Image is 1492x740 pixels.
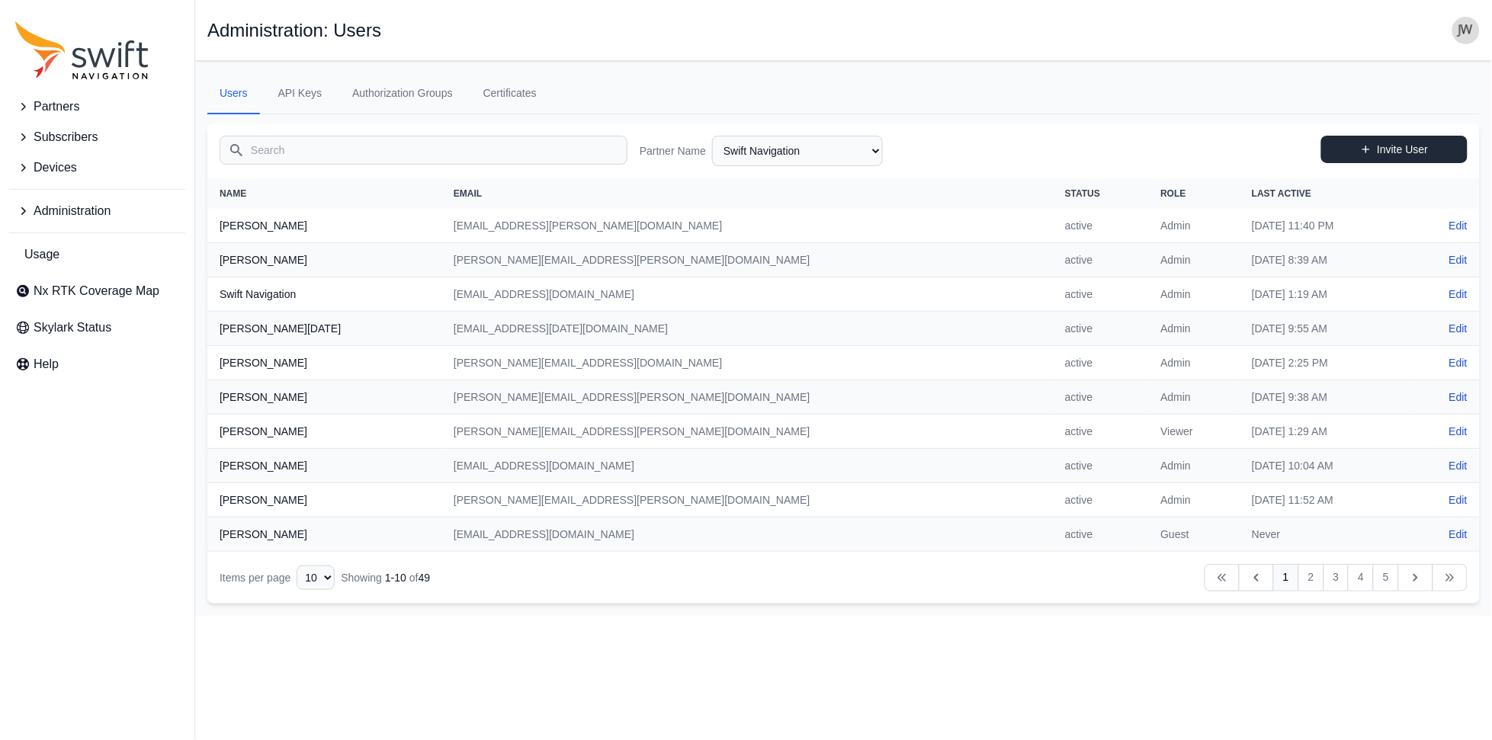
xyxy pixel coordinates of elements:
[207,449,441,483] th: [PERSON_NAME]
[1449,527,1468,542] a: Edit
[1053,415,1149,449] td: active
[341,570,430,585] div: Showing of
[24,245,59,264] span: Usage
[34,128,98,146] span: Subscribers
[441,517,1053,552] td: [EMAIL_ADDRESS][DOMAIN_NAME]
[207,73,260,114] a: Users
[1240,346,1411,380] td: [DATE] 2:25 PM
[266,73,335,114] a: API Keys
[640,143,706,159] label: Partner Name
[1373,564,1399,591] a: 5
[9,122,185,152] button: Subscribers
[1053,483,1149,517] td: active
[441,449,1053,483] td: [EMAIL_ADDRESS][DOMAIN_NAME]
[471,73,549,114] a: Certificates
[9,91,185,122] button: Partners
[1273,564,1299,591] a: 1
[1449,252,1468,267] a: Edit
[1240,243,1411,277] td: [DATE] 8:39 AM
[207,552,1480,604] nav: Table navigation
[9,196,185,226] button: Administration
[9,312,185,343] a: Skylark Status
[207,483,441,517] th: [PERSON_NAME]
[1053,449,1149,483] td: active
[1149,277,1240,312] td: Admin
[1149,483,1240,517] td: Admin
[1149,415,1240,449] td: Viewer
[441,277,1053,312] td: [EMAIL_ADDRESS][DOMAIN_NAME]
[1149,178,1240,209] th: Role
[1149,209,1240,243] td: Admin
[340,73,465,114] a: Authorization Groups
[1240,415,1411,449] td: [DATE] 1:29 AM
[1053,312,1149,346] td: active
[220,572,290,584] span: Items per page
[1149,243,1240,277] td: Admin
[207,346,441,380] th: [PERSON_NAME]
[297,565,335,590] select: Display Limit
[1240,517,1411,552] td: Never
[712,136,883,166] select: Partner Name
[1321,136,1468,163] a: Invite User
[34,319,111,337] span: Skylark Status
[1053,209,1149,243] td: active
[1053,380,1149,415] td: active
[207,380,441,415] th: [PERSON_NAME]
[1298,564,1324,591] a: 2
[207,243,441,277] th: [PERSON_NAME]
[207,21,381,40] h1: Administration: Users
[1240,277,1411,312] td: [DATE] 1:19 AM
[1240,178,1411,209] th: Last Active
[1149,312,1240,346] td: Admin
[207,312,441,346] th: [PERSON_NAME][DATE]
[9,349,185,380] a: Help
[1449,218,1468,233] a: Edit
[207,277,441,312] th: Swift Navigation
[1053,346,1149,380] td: active
[9,276,185,306] a: Nx RTK Coverage Map
[207,209,441,243] th: [PERSON_NAME]
[1449,424,1468,439] a: Edit
[1149,517,1240,552] td: Guest
[1149,380,1240,415] td: Admin
[1449,287,1468,302] a: Edit
[441,178,1053,209] th: Email
[34,282,159,300] span: Nx RTK Coverage Map
[385,572,406,584] span: 1 - 10
[207,178,441,209] th: Name
[1240,380,1411,415] td: [DATE] 9:38 AM
[419,572,431,584] span: 49
[34,355,59,373] span: Help
[1053,517,1149,552] td: active
[1449,458,1468,473] a: Edit
[441,380,1053,415] td: [PERSON_NAME][EMAIL_ADDRESS][PERSON_NAME][DOMAIN_NAME]
[1449,321,1468,336] a: Edit
[1449,355,1468,370] a: Edit
[441,243,1053,277] td: [PERSON_NAME][EMAIL_ADDRESS][PERSON_NAME][DOMAIN_NAME]
[9,152,185,183] button: Devices
[1240,449,1411,483] td: [DATE] 10:04 AM
[220,136,627,165] input: Search
[441,209,1053,243] td: [EMAIL_ADDRESS][PERSON_NAME][DOMAIN_NAME]
[1053,277,1149,312] td: active
[441,483,1053,517] td: [PERSON_NAME][EMAIL_ADDRESS][PERSON_NAME][DOMAIN_NAME]
[1053,243,1149,277] td: active
[1240,209,1411,243] td: [DATE] 11:40 PM
[441,312,1053,346] td: [EMAIL_ADDRESS][DATE][DOMAIN_NAME]
[1452,17,1480,44] img: user photo
[1449,492,1468,508] a: Edit
[207,517,441,552] th: [PERSON_NAME]
[441,346,1053,380] td: [PERSON_NAME][EMAIL_ADDRESS][DOMAIN_NAME]
[1240,483,1411,517] td: [DATE] 11:52 AM
[1324,564,1349,591] a: 3
[34,202,111,220] span: Administration
[1053,178,1149,209] th: Status
[9,239,185,270] a: Usage
[1149,449,1240,483] td: Admin
[34,159,77,177] span: Devices
[441,415,1053,449] td: [PERSON_NAME][EMAIL_ADDRESS][PERSON_NAME][DOMAIN_NAME]
[34,98,79,116] span: Partners
[1449,389,1468,405] a: Edit
[207,415,441,449] th: [PERSON_NAME]
[1348,564,1374,591] a: 4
